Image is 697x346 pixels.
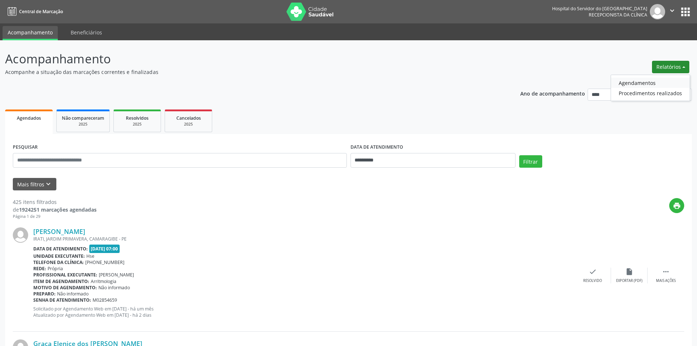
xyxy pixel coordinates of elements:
span: Arritmologia [91,278,116,284]
i: check [589,268,597,276]
label: DATA DE ATENDIMENTO [351,142,403,153]
i: print [673,202,681,210]
div: Hospital do Servidor do [GEOGRAPHIC_DATA] [552,5,647,12]
div: 2025 [62,122,104,127]
div: 425 itens filtrados [13,198,97,206]
b: Profissional executante: [33,272,97,278]
span: Não compareceram [62,115,104,121]
div: 2025 [170,122,207,127]
div: Exportar (PDF) [616,278,642,283]
div: IRATI, JARDIM PRIMAVERA, CAMARAGIBE - PE [33,236,574,242]
b: Item de agendamento: [33,278,89,284]
a: Central de Marcação [5,5,63,18]
span: [DATE] 07:00 [89,245,120,253]
b: Data de atendimento: [33,246,88,252]
ul: Relatórios [611,75,690,101]
span: Não informado [98,284,130,291]
p: Acompanhe a situação das marcações correntes e finalizadas [5,68,486,76]
a: Procedimentos realizados [611,88,690,98]
span: Não informado [57,291,89,297]
p: Ano de acompanhamento [520,89,585,98]
button: Mais filtroskeyboard_arrow_down [13,178,56,191]
img: img [650,4,665,19]
b: Rede: [33,265,46,272]
button: print [669,198,684,213]
span: Agendados [17,115,41,121]
span: [PHONE_NUMBER] [85,259,124,265]
span: Resolvidos [126,115,149,121]
span: Recepcionista da clínica [589,12,647,18]
span: Própria [48,265,63,272]
button: apps [679,5,692,18]
div: Resolvido [583,278,602,283]
div: Mais ações [656,278,676,283]
b: Unidade executante: [33,253,85,259]
b: Telefone da clínica: [33,259,84,265]
i:  [662,268,670,276]
i: keyboard_arrow_down [44,180,52,188]
span: M02854659 [93,297,117,303]
span: Hse [86,253,94,259]
i: insert_drive_file [625,268,633,276]
a: Beneficiários [65,26,107,39]
a: Agendamentos [611,78,690,88]
button:  [665,4,679,19]
span: [PERSON_NAME] [99,272,134,278]
label: PESQUISAR [13,142,38,153]
div: de [13,206,97,213]
span: Central de Marcação [19,8,63,15]
i:  [668,7,676,15]
p: Acompanhamento [5,50,486,68]
div: 2025 [119,122,155,127]
button: Relatórios [652,61,689,73]
b: Motivo de agendamento: [33,284,97,291]
b: Preparo: [33,291,56,297]
a: [PERSON_NAME] [33,227,85,235]
p: Solicitado por Agendamento Web em [DATE] - há um mês Atualizado por Agendamento Web em [DATE] - h... [33,306,574,318]
span: Cancelados [176,115,201,121]
button: Filtrar [519,155,542,168]
strong: 1924251 marcações agendadas [19,206,97,213]
b: Senha de atendimento: [33,297,91,303]
div: Página 1 de 29 [13,213,97,220]
img: img [13,227,28,243]
a: Acompanhamento [3,26,58,40]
